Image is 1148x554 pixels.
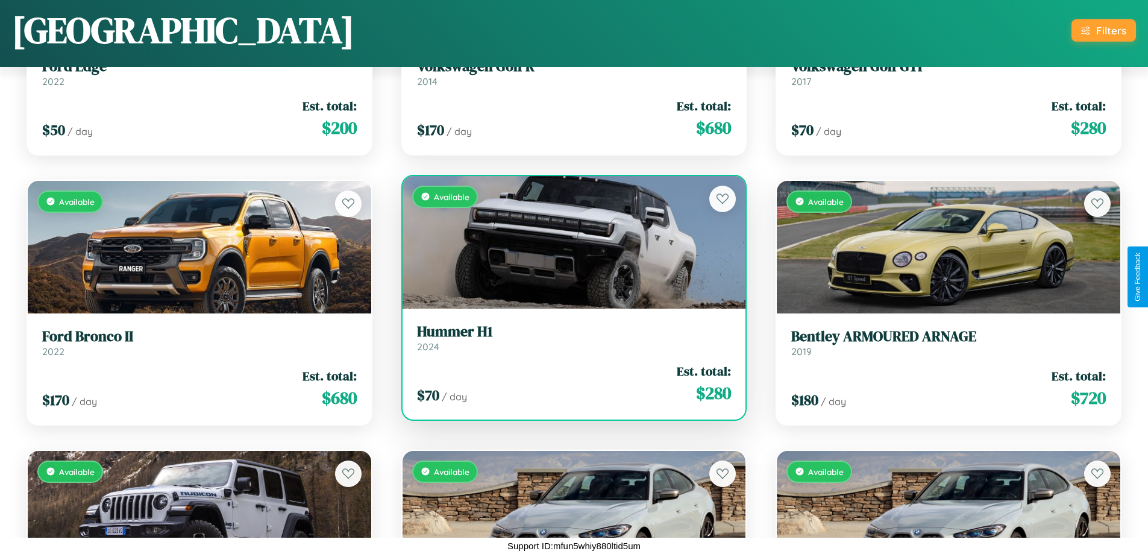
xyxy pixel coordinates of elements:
span: $ 280 [696,381,731,405]
span: Est. total: [303,367,357,385]
span: / day [816,125,841,137]
span: Available [434,192,469,202]
span: 2022 [42,75,64,87]
a: Volkswagen Golf R2014 [417,58,732,87]
span: $ 70 [417,385,439,405]
span: Available [59,467,95,477]
a: Ford Edge2022 [42,58,357,87]
button: Filters [1071,19,1136,42]
div: Give Feedback [1134,253,1142,301]
a: Ford Bronco II2022 [42,328,357,357]
h3: Hummer H1 [417,323,732,341]
h1: [GEOGRAPHIC_DATA] [12,5,354,55]
a: Volkswagen Golf GTI2017 [791,58,1106,87]
span: / day [442,391,467,403]
span: Available [434,467,469,477]
span: Est. total: [677,362,731,380]
span: Est. total: [1052,97,1106,115]
span: $ 70 [791,120,814,140]
span: $ 680 [322,386,357,410]
span: $ 180 [791,390,818,410]
span: 2022 [42,345,64,357]
span: $ 170 [417,120,444,140]
a: Hummer H12024 [417,323,732,353]
span: 2017 [791,75,811,87]
a: Bentley ARMOURED ARNAGE2019 [791,328,1106,357]
h3: Volkswagen Golf GTI [791,58,1106,75]
span: $ 200 [322,116,357,140]
span: Available [808,197,844,207]
h3: Volkswagen Golf R [417,58,732,75]
span: Est. total: [303,97,357,115]
span: 2014 [417,75,438,87]
span: $ 50 [42,120,65,140]
h3: Ford Edge [42,58,357,75]
span: Est. total: [677,97,731,115]
span: $ 280 [1071,116,1106,140]
span: / day [67,125,93,137]
span: Available [808,467,844,477]
span: $ 680 [696,116,731,140]
span: Est. total: [1052,367,1106,385]
span: $ 170 [42,390,69,410]
span: 2019 [791,345,812,357]
span: / day [821,395,846,408]
h3: Bentley ARMOURED ARNAGE [791,328,1106,345]
span: / day [447,125,472,137]
h3: Ford Bronco II [42,328,357,345]
span: / day [72,395,97,408]
span: 2024 [417,341,439,353]
span: Available [59,197,95,207]
p: Support ID: mfun5whiy880ltid5um [507,538,641,554]
div: Filters [1096,24,1126,37]
span: $ 720 [1071,386,1106,410]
